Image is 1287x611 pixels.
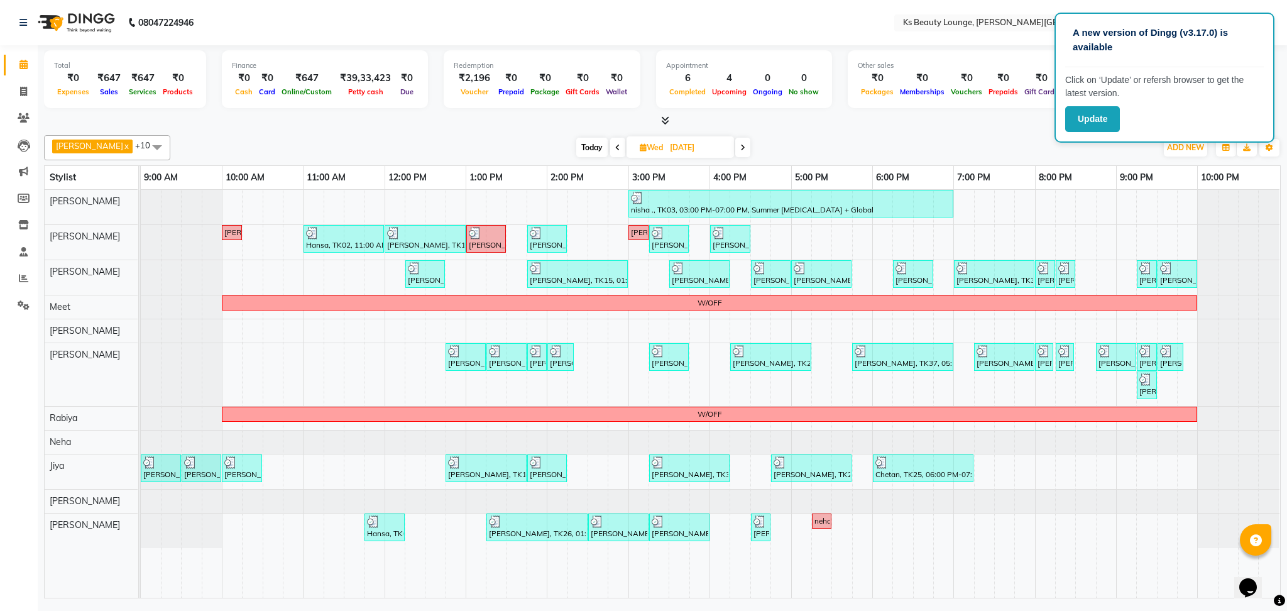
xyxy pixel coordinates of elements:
[637,143,666,152] span: Wed
[386,227,464,251] div: [PERSON_NAME], TK18, 12:00 PM-01:00 PM, Member Natural Hair Color - Natural Global Hair Coloring ...
[709,87,750,96] span: Upcoming
[858,60,1061,71] div: Other sales
[954,168,994,187] a: 7:00 PM
[711,227,749,251] div: [PERSON_NAME], TK26, 04:00 PM-04:30 PM, Hair Cut - Designer Stylist
[1167,143,1204,152] span: ADD NEW
[709,71,750,85] div: 4
[874,456,972,480] div: Chetan, TK25, 06:00 PM-07:15 PM, Meni / Pedi - Luxury Adv Pedicure
[50,325,120,336] span: [PERSON_NAME]
[278,87,335,96] span: Online/Custom
[752,262,789,286] div: [PERSON_NAME], TK38, 04:30 PM-05:00 PM, Member Hair Spa Ritual And Scalp Treatments - Upgrade Sul...
[1036,168,1075,187] a: 8:00 PM
[50,519,120,531] span: [PERSON_NAME]
[50,495,120,507] span: [PERSON_NAME]
[50,349,120,360] span: [PERSON_NAME]
[710,168,750,187] a: 4:00 PM
[488,515,586,539] div: [PERSON_NAME], TK26, 01:15 PM-02:30 PM, Nails - Acrylic Extension
[50,301,70,312] span: Meet
[457,87,491,96] span: Voucher
[528,456,566,480] div: [PERSON_NAME], TK15, 01:45 PM-02:15 PM, Meni / Pedi - Cut File Polish
[50,460,64,471] span: Jiya
[396,71,418,85] div: ₹0
[528,227,566,251] div: [PERSON_NAME], TK22, 01:45 PM-02:15 PM, Member Natural Hair Color - Natural Root Touch-up (up to ...
[223,456,261,480] div: [PERSON_NAME], TK11, 10:00 AM-10:30 AM, Threading - Eyebrows
[853,345,952,369] div: [PERSON_NAME], TK37, 05:45 PM-07:00 PM, Regular Maintainance - Illuminating Radiance
[527,71,562,85] div: ₹0
[549,345,572,369] div: [PERSON_NAME], TK22, 02:00 PM-02:20 PM, Member Rica - Underarms
[948,71,985,85] div: ₹0
[304,168,349,187] a: 11:00 AM
[527,87,562,96] span: Package
[232,71,256,85] div: ₹0
[630,192,952,216] div: nisha ., TK03, 03:00 PM-07:00 PM, Summer [MEDICAL_DATA] + Global
[183,456,220,480] div: [PERSON_NAME], TK10, 09:30 AM-10:00 AM, Member Natural Hair Color - Natural Root Touch-up (up to ...
[345,87,386,96] span: Petty cash
[50,195,120,207] span: [PERSON_NAME]
[495,87,527,96] span: Prepaid
[92,71,126,85] div: ₹647
[666,138,729,157] input: 2025-06-04
[335,71,396,85] div: ₹39,33,423
[54,60,196,71] div: Total
[50,231,120,242] span: [PERSON_NAME]
[897,71,948,85] div: ₹0
[873,168,912,187] a: 6:00 PM
[50,412,77,424] span: Rabiya
[1057,345,1073,369] div: [PERSON_NAME], TK39, 08:15 PM-08:25 PM, Threading - [GEOGRAPHIC_DATA]
[50,436,71,448] span: Neha
[256,87,278,96] span: Card
[666,60,822,71] div: Appointment
[468,227,505,251] div: [PERSON_NAME], TK18, 01:00 PM-01:30 PM, Member Hair Cut - Designer Stylist
[222,168,268,187] a: 10:00 AM
[1198,168,1242,187] a: 10:00 PM
[698,297,722,309] div: W/OFF
[1057,262,1074,286] div: [PERSON_NAME], TK39, 08:15 PM-08:30 PM, Member Express Service - Boost - Health Boost
[54,71,92,85] div: ₹0
[813,515,830,527] div: neha l, TK27, 05:15 PM-05:30 PM, Nails - Plain Gel Polish
[1021,71,1061,85] div: ₹0
[562,71,603,85] div: ₹0
[576,138,608,157] span: Today
[385,168,430,187] a: 12:00 PM
[160,71,196,85] div: ₹0
[772,456,850,480] div: [PERSON_NAME], TK29, 04:45 PM-05:45 PM, Meni / Pedi - Pedi Pie Pedicure
[547,168,587,187] a: 2:00 PM
[786,71,822,85] div: 0
[50,172,76,183] span: Stylist
[955,262,1033,286] div: [PERSON_NAME], TK39, 07:00 PM-08:00 PM, Member Hair Styling - Wash And Blowdry (Waist)
[32,5,118,40] img: logo
[488,345,525,369] div: [PERSON_NAME], TK22, 01:15 PM-01:45 PM, Member Rica - Full Arms
[454,60,630,71] div: Redemption
[256,71,278,85] div: ₹0
[278,71,335,85] div: ₹647
[466,168,506,187] a: 1:00 PM
[138,5,194,40] b: 08047224946
[223,227,241,238] div: [PERSON_NAME], TK01, 10:00 AM-10:15 AM, Summer [MEDICAL_DATA] + Global
[528,262,627,286] div: [PERSON_NAME], TK15, 01:45 PM-03:00 PM, Natural Hair Color - Natural Root Touch-up (up to 2 inches)
[97,87,121,96] span: Sales
[948,87,985,96] span: Vouchers
[142,456,180,480] div: [PERSON_NAME], TK10, 09:00 AM-09:30 AM, Member Meni / Pedi - Pedi Pie Pedicure
[1159,262,1196,286] div: [PERSON_NAME], TK42, 09:30 PM-10:00 PM, Member Haircut - Designer Stylist
[985,71,1021,85] div: ₹0
[603,71,630,85] div: ₹0
[528,345,545,369] div: [PERSON_NAME], TK22, 01:45 PM-02:00 PM, Member Threading - Eyebrows
[650,515,708,539] div: [PERSON_NAME], TK26, 03:15 PM-04:00 PM, Nails - French Gel Polish
[1073,26,1256,54] p: A new version of Dingg (v3.17.0) is available
[629,168,669,187] a: 3:00 PM
[1021,87,1061,96] span: Gift Cards
[858,71,897,85] div: ₹0
[1117,168,1156,187] a: 9:00 PM
[447,456,525,480] div: [PERSON_NAME], TK18, 12:45 PM-01:45 PM, Member Meni / Pedi - Pedi Pie Manicure
[858,87,897,96] span: Packages
[232,60,418,71] div: Finance
[589,515,647,539] div: [PERSON_NAME], TK26, 02:30 PM-03:15 PM, Nails - Plain Gel Polish
[56,141,123,151] span: [PERSON_NAME]
[650,227,687,251] div: [PERSON_NAME] ENGINEERS 27AEOPJ9407N1ZS, TK35, 03:15 PM-03:45 PM, Member Hair Cut - Creative Dire...
[650,345,687,369] div: [PERSON_NAME] ENGINEERS 27AEOPJ9407N1ZS, TK35, 03:15 PM-03:45 PM, Member Meni / Pedi - Pedi Pie P...
[54,87,92,96] span: Expenses
[750,71,786,85] div: 0
[126,87,160,96] span: Services
[603,87,630,96] span: Wallet
[135,140,160,150] span: +10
